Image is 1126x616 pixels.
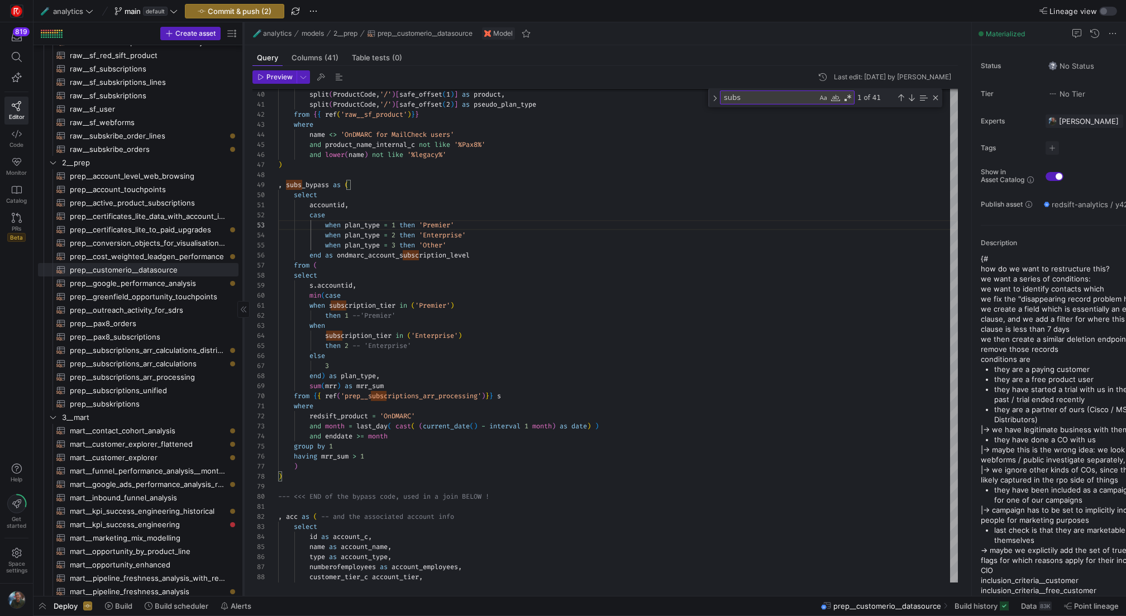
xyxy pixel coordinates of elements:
[302,30,324,37] span: models
[407,150,446,159] span: '%legacy%'
[7,233,26,242] span: Beta
[4,152,28,180] a: Monitor
[384,221,388,230] span: =
[419,241,446,250] span: 'Other'
[1048,89,1057,98] img: No tier
[4,543,28,579] a: Spacesettings
[38,223,238,236] a: prep__certificates_lite_to_paid_upgrades​​​​​​​​​​
[266,73,293,81] span: Preview
[13,27,30,36] div: 819
[252,240,265,250] div: 55
[70,398,226,410] span: prep__subskriptions​​​​​​​​​​
[454,100,458,109] span: ]
[38,236,238,250] div: Press SPACE to select this row.
[450,100,454,109] span: )
[329,100,333,109] span: (
[38,116,238,129] div: Press SPACE to select this row.
[1059,596,1124,615] button: Point lineage
[38,477,238,491] a: mart__google_ads_performance_analysis_rolling​​​​​​​​​​
[6,169,27,176] span: Monitor
[38,370,238,384] div: Press SPACE to select this row.
[185,4,284,18] button: Commit & push (2)
[38,384,238,397] a: prep__subscriptions_unified​​​​​​​​​​
[70,223,226,236] span: prep__certificates_lite_to_paid_upgrades​​​​​​​​​​
[484,30,491,37] img: undefined
[721,91,817,104] textarea: Find
[325,221,341,230] span: when
[9,113,25,120] span: Editor
[292,54,338,61] span: Columns
[70,424,226,437] span: mart__contact_cohort_analysis​​​​​​​​​​
[38,129,238,142] div: Press SPACE to select this row.
[38,169,238,183] a: prep__account_level_web_browsing​​​​​​​​​​
[38,303,238,317] a: prep__outreach_activity_for_sdrs​​​​​​​​​​
[4,180,28,208] a: Catalog
[4,2,28,21] a: https://storage.googleapis.com/y42-prod-data-exchange/images/C0c2ZRu8XU2mQEXUlKrTCN4i0dD3czfOt8UZ...
[231,601,251,610] span: Alerts
[38,451,238,464] a: mart__customer_explorer​​​​​​​​​​
[38,263,238,276] div: Press SPACE to select this row.
[70,130,226,142] span: raw__subskribe_order_lines​​​​​​​​​​
[38,209,238,223] div: Press SPACE to select this row.
[38,464,238,477] a: mart__funnel_performance_analysis__monthly_with_forecast​​​​​​​​​​
[155,601,208,610] span: Build scheduler
[70,518,226,531] span: mart__kpi_success_engineering​​​​​​​​​​
[70,558,226,571] span: mart__opportunity_enhanced​​​​​​​​​​
[38,75,238,89] div: Press SPACE to select this row.
[252,70,297,84] button: Preview
[364,150,368,159] span: )
[62,411,237,424] span: 3__mart
[378,30,473,37] span: prep__customerio__datasource
[331,27,360,40] button: 2__prep
[38,89,238,102] a: raw__sf_subskriptions​​​​​​​​​​
[70,357,226,370] span: prep__subscriptions_arr_calculations​​​​​​​​​​
[38,169,238,183] div: Press SPACE to select this row.
[345,221,380,230] span: plan_type
[278,160,282,169] span: )
[1048,61,1057,70] img: No status
[278,180,282,189] span: ,
[931,93,940,102] div: Close (Escape)
[70,344,226,357] span: prep__subscriptions_arr_calculations_distributors​​​​​​​​​​
[38,437,238,451] a: mart__customer_explorer_flattened​​​​​​​​​​
[333,30,357,37] span: 2__prep
[38,89,238,102] div: Press SPACE to select this row.
[38,142,238,156] a: raw__subskribe_orders​​​​​​​​​​
[252,150,265,160] div: 46
[325,231,341,240] span: when
[160,27,221,40] button: Create asset
[70,183,226,196] span: prep__account_touchpoints​​​​​​​​​​
[395,100,399,109] span: [
[1046,87,1088,101] button: No tierNo Tier
[70,545,226,558] span: mart__opportunity_by_product_line​​​​​​​​​​
[38,276,238,290] a: prep__google_performance_analysis​​​​​​​​​​
[38,558,238,571] a: mart__opportunity_enhanced​​​​​​​​​​
[70,438,226,451] span: mart__customer_explorer_flattened​​​​​​​​​​
[38,4,96,18] button: 🧪analytics
[345,180,349,189] span: (
[4,490,28,533] button: Getstarted
[907,93,916,102] div: Next Match (Enter)
[399,241,415,250] span: then
[70,277,226,290] span: prep__google_performance_analysis​​​​​​​​​​
[345,200,349,209] span: ,
[70,170,226,183] span: prep__account_level_web_browsing​​​​​​​​​​
[38,545,238,558] a: mart__opportunity_by_product_line​​​​​​​​​​
[856,90,895,104] div: 1 of 41
[345,241,380,250] span: plan_type
[252,180,265,190] div: 49
[38,62,238,75] a: raw__sf_subscriptions​​​​​​​​​​
[286,180,329,189] span: subs_bypass
[392,90,395,99] span: )
[38,384,238,397] div: Press SPACE to select this row.
[442,90,446,99] span: (
[372,150,384,159] span: not
[70,210,226,223] span: prep__certificates_lite_data_with_account_info​​​​​​​​​​
[70,532,226,545] span: mart__marketing_mix_modelling​​​​​​​​​​
[450,90,454,99] span: )
[250,27,294,40] button: 🧪analytics
[380,90,392,99] span: '/'
[252,140,265,150] div: 45
[415,110,419,119] span: }
[70,572,226,585] span: mart__pipeline_freshness_analysis_with_renewals​​​​​​​​​​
